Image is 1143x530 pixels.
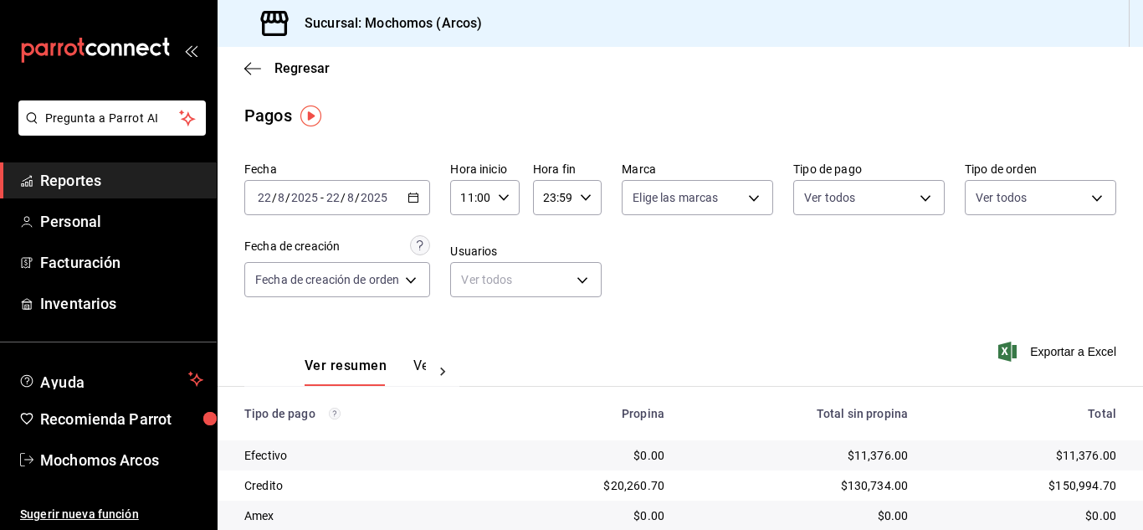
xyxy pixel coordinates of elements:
[533,163,602,175] label: Hora fin
[413,358,476,386] button: Ver pagos
[511,407,664,420] div: Propina
[793,163,945,175] label: Tipo de pago
[40,449,203,471] span: Mochomos Arcos
[244,163,430,175] label: Fecha
[40,408,203,430] span: Recomienda Parrot
[305,358,387,386] button: Ver resumen
[274,60,330,76] span: Regresar
[184,44,197,57] button: open_drawer_menu
[976,189,1027,206] span: Ver todos
[40,369,182,389] span: Ayuda
[285,191,290,204] span: /
[804,189,855,206] span: Ver todos
[935,477,1116,494] div: $150,994.70
[40,292,203,315] span: Inventarios
[450,262,602,297] div: Ver todos
[691,407,908,420] div: Total sin propina
[45,110,180,127] span: Pregunta a Parrot AI
[511,507,664,524] div: $0.00
[277,191,285,204] input: --
[450,245,602,257] label: Usuarios
[257,191,272,204] input: --
[355,191,360,204] span: /
[935,407,1116,420] div: Total
[244,60,330,76] button: Regresar
[244,447,484,464] div: Efectivo
[305,358,426,386] div: navigation tabs
[40,210,203,233] span: Personal
[633,189,718,206] span: Elige las marcas
[691,477,908,494] div: $130,734.00
[320,191,324,204] span: -
[291,13,482,33] h3: Sucursal: Mochomos (Arcos)
[691,447,908,464] div: $11,376.00
[18,100,206,136] button: Pregunta a Parrot AI
[691,507,908,524] div: $0.00
[341,191,346,204] span: /
[360,191,388,204] input: ----
[272,191,277,204] span: /
[20,506,203,523] span: Sugerir nueva función
[40,251,203,274] span: Facturación
[935,447,1116,464] div: $11,376.00
[290,191,319,204] input: ----
[450,163,519,175] label: Hora inicio
[511,447,664,464] div: $0.00
[1002,342,1116,362] button: Exportar a Excel
[255,271,399,288] span: Fecha de creación de orden
[244,507,484,524] div: Amex
[12,121,206,139] a: Pregunta a Parrot AI
[511,477,664,494] div: $20,260.70
[244,407,484,420] div: Tipo de pago
[40,169,203,192] span: Reportes
[346,191,355,204] input: --
[244,238,340,255] div: Fecha de creación
[965,163,1116,175] label: Tipo de orden
[325,191,341,204] input: --
[244,103,292,128] div: Pagos
[244,477,484,494] div: Credito
[329,408,341,419] svg: Los pagos realizados con Pay y otras terminales son montos brutos.
[300,105,321,126] img: Tooltip marker
[935,507,1116,524] div: $0.00
[622,163,773,175] label: Marca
